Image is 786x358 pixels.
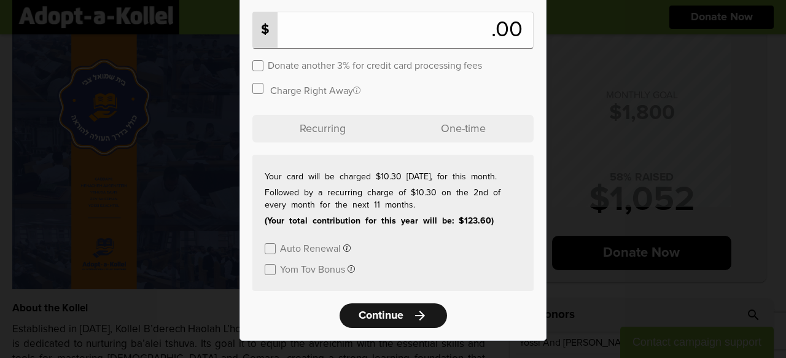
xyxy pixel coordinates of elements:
button: Yom Tov Bonus [280,263,355,274]
p: One-time [393,115,534,142]
label: Charge Right Away [270,84,360,96]
span: Continue [359,310,403,321]
i: arrow_forward [413,308,427,323]
p: $ [253,12,278,48]
label: Donate another 3% for credit card processing fees [268,59,482,71]
a: Continuearrow_forward [340,303,447,328]
span: .00 [491,19,529,41]
p: Followed by a recurring charge of $10.30 on the 2nd of every month for the next 11 months. [265,187,521,211]
p: Your card will be charged $10.30 [DATE], for this month. [265,171,521,183]
label: Yom Tov Bonus [280,263,345,274]
p: (Your total contribution for this year will be: $123.60) [265,215,521,227]
button: Auto Renewal [280,242,351,254]
label: Auto Renewal [280,242,341,254]
p: Recurring [252,115,393,142]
